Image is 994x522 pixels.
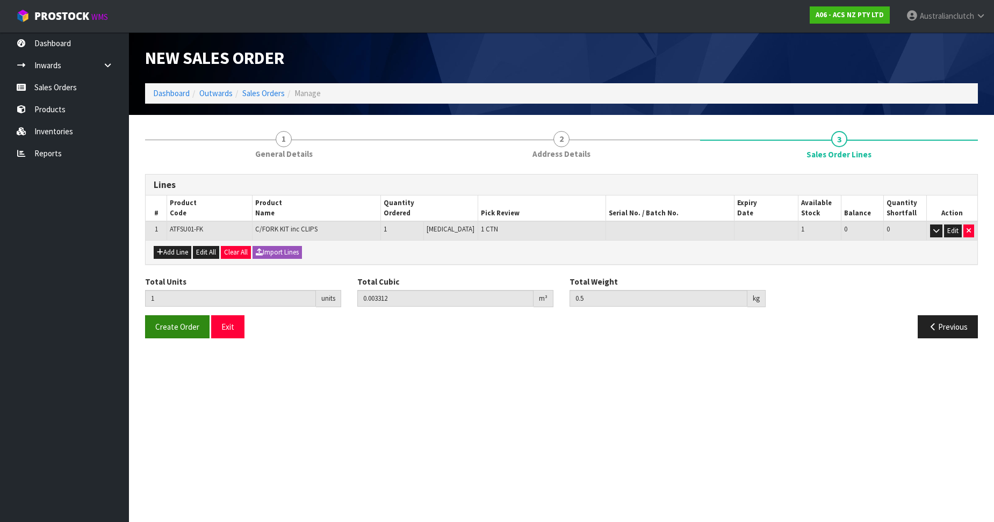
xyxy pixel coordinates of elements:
[926,195,977,221] th: Action
[553,131,570,147] span: 2
[884,195,927,221] th: Quantity Shortfall
[193,246,219,259] button: Edit All
[255,148,313,160] span: General Details
[844,224,847,234] span: 0
[380,195,478,221] th: Quantity Ordered
[145,315,210,338] button: Create Order
[801,224,804,234] span: 1
[146,195,167,221] th: #
[384,224,387,234] span: 1
[154,180,969,190] h3: Lines
[154,246,191,259] button: Add Line
[155,322,199,332] span: Create Order
[918,315,978,338] button: Previous
[255,224,318,234] span: C/FORK KIT inc CLIPS
[534,290,553,307] div: m³
[357,276,399,287] label: Total Cubic
[34,9,89,23] span: ProStock
[920,11,974,21] span: Australianclutch
[887,224,890,234] span: 0
[481,224,498,234] span: 1 CTN
[276,131,292,147] span: 1
[253,195,381,221] th: Product Name
[211,315,244,338] button: Exit
[944,224,962,237] button: Edit
[199,88,233,98] a: Outwards
[145,276,186,287] label: Total Units
[831,131,847,147] span: 3
[532,148,590,160] span: Address Details
[316,290,341,307] div: units
[145,166,978,347] span: Sales Order Lines
[478,195,606,221] th: Pick Review
[16,9,30,23] img: cube-alt.png
[357,290,534,307] input: Total Cubic
[221,246,251,259] button: Clear All
[153,88,190,98] a: Dashboard
[167,195,253,221] th: Product Code
[170,224,203,234] span: ATFSU01-FK
[294,88,321,98] span: Manage
[145,290,316,307] input: Total Units
[253,246,302,259] button: Import Lines
[570,290,747,307] input: Total Weight
[145,47,284,69] span: New Sales Order
[798,195,841,221] th: Available Stock
[570,276,618,287] label: Total Weight
[427,224,474,234] span: [MEDICAL_DATA]
[747,290,766,307] div: kg
[91,12,108,22] small: WMS
[806,149,871,160] span: Sales Order Lines
[734,195,798,221] th: Expiry Date
[816,10,884,19] strong: A06 - ACS NZ PTY LTD
[242,88,285,98] a: Sales Orders
[606,195,734,221] th: Serial No. / Batch No.
[155,224,158,234] span: 1
[841,195,884,221] th: Balance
